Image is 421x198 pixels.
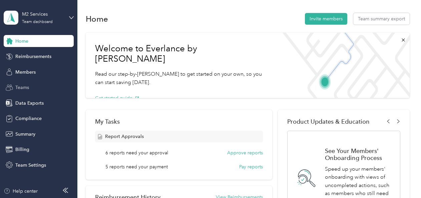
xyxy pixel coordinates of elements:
span: Home [15,38,28,45]
span: Report Approvals [105,133,144,140]
iframe: Everlance-gr Chat Button Frame [384,161,421,198]
h1: See Your Members' Onboarding Process [325,147,393,161]
button: Team summary export [353,13,410,25]
span: Members [15,69,36,76]
button: Invite members [305,13,347,25]
span: Team Settings [15,162,46,169]
span: Reimbursements [15,53,51,60]
span: 6 reports need your approval [105,149,168,156]
h1: Welcome to Everlance by [PERSON_NAME] [95,43,268,64]
span: 5 reports need your payment [105,163,168,170]
button: Get started guide [95,95,139,102]
div: M2 Services [22,11,64,18]
p: Read our step-by-[PERSON_NAME] to get started on your own, so you can start saving [DATE]. [95,70,268,86]
span: Billing [15,146,29,153]
img: Welcome to everlance [277,33,410,98]
button: Help center [4,188,38,195]
button: Pay reports [239,163,263,170]
span: Product Updates & Education [287,118,370,125]
button: Approve reports [227,149,263,156]
div: Team dashboard [22,20,53,24]
h1: Home [86,15,108,22]
span: Data Exports [15,100,44,107]
span: Compliance [15,115,42,122]
div: My Tasks [95,118,263,125]
span: Teams [15,84,29,91]
span: Summary [15,131,35,138]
